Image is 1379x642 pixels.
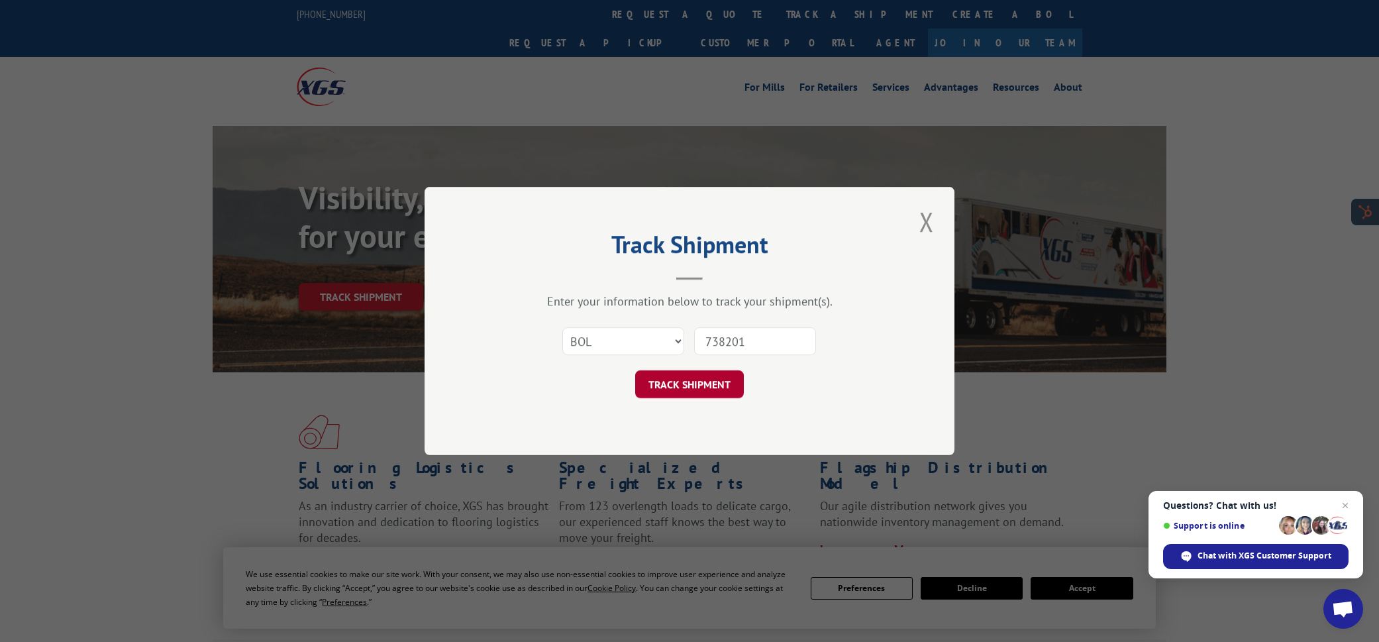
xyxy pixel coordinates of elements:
[1163,521,1274,531] span: Support is online
[491,294,888,309] div: Enter your information below to track your shipment(s).
[635,370,744,398] button: TRACK SHIPMENT
[694,327,816,355] input: Number(s)
[1198,550,1331,562] span: Chat with XGS Customer Support
[1163,544,1349,569] span: Chat with XGS Customer Support
[915,203,938,240] button: Close modal
[1163,500,1349,511] span: Questions? Chat with us!
[1323,589,1363,629] a: Open chat
[491,235,888,260] h2: Track Shipment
